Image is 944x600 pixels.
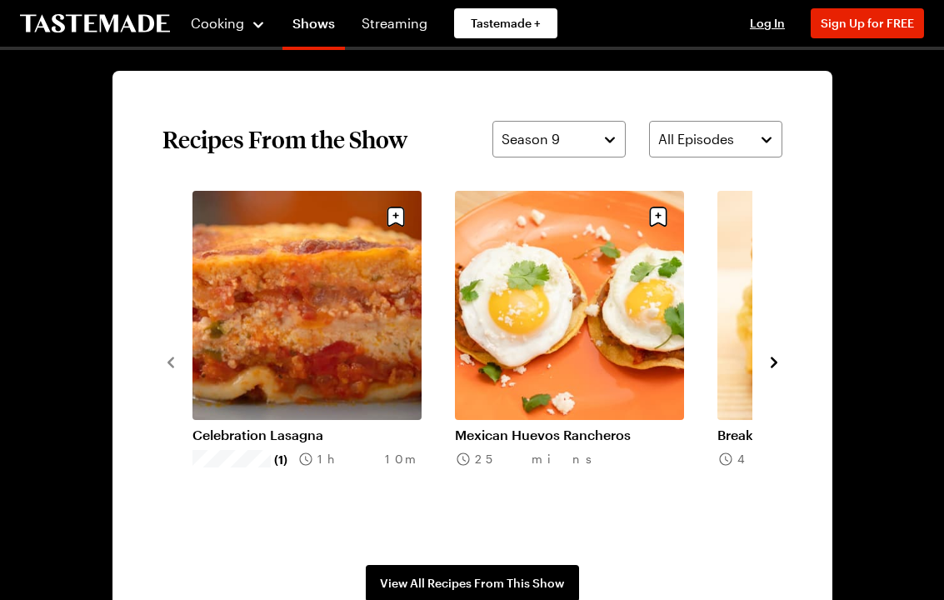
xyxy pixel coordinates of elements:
a: Shows [282,3,345,50]
span: Sign Up for FREE [821,16,914,30]
a: Tastemade + [454,8,557,38]
div: 1 / 8 [192,192,455,532]
button: Log In [734,15,801,32]
span: Log In [750,16,785,30]
button: Save recipe [642,202,674,233]
button: All Episodes [649,122,782,158]
span: View All Recipes From This Show [380,576,564,592]
span: Tastemade + [471,15,541,32]
a: To Tastemade Home Page [20,14,170,33]
span: Season 9 [502,130,560,150]
button: Save recipe [380,202,412,233]
span: All Episodes [658,130,734,150]
a: Celebration Lasagna [192,427,422,444]
a: Mexican Huevos Rancheros [455,427,684,444]
button: Sign Up for FREE [811,8,924,38]
span: Cooking [191,15,244,31]
h2: Recipes From the Show [162,125,407,155]
button: navigate to next item [766,352,782,372]
button: navigate to previous item [162,352,179,372]
div: 2 / 8 [455,192,717,532]
button: Season 9 [492,122,626,158]
button: Cooking [190,3,266,43]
